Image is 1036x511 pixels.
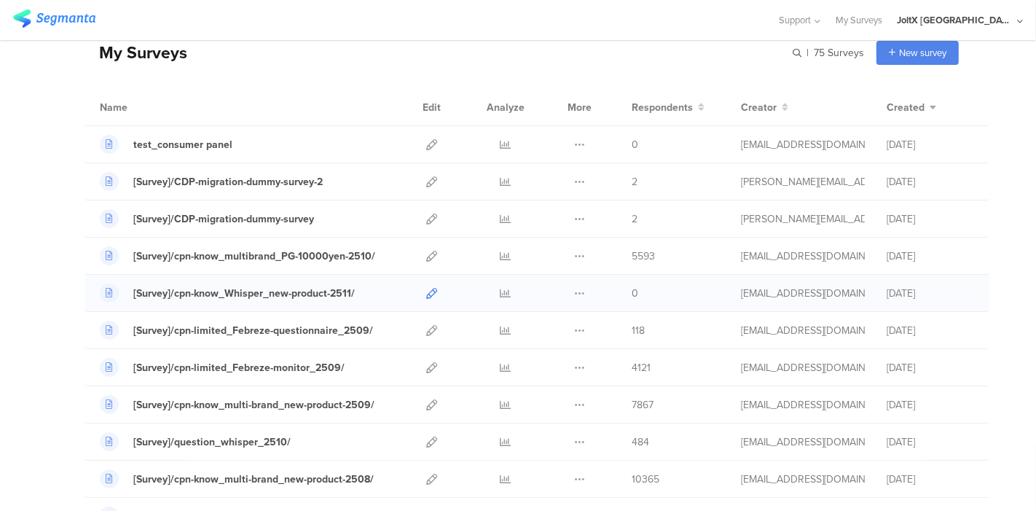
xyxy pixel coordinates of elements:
span: 0 [632,286,638,301]
div: [Survey]/cpn-know_Whisper_new-product-2511/ [133,286,355,301]
img: segmanta logo [13,9,95,28]
button: Respondents [632,100,705,115]
div: kumai.ik@pg.com [741,397,865,413]
a: [Survey]/cpn-know_multi-brand_new-product-2509/ [100,395,374,414]
div: Edit [416,89,447,125]
div: kumai.ik@pg.com [741,249,865,264]
div: [Survey]/question_whisper_2510/ [133,434,291,450]
div: [Survey]/cpn-know_multibrand_PG-10000yen-2510/ [133,249,375,264]
a: [Survey]/cpn-limited_Febreze-monitor_2509/ [100,358,345,377]
div: kumai.ik@pg.com [741,137,865,152]
a: [Survey]/cpn-know_multibrand_PG-10000yen-2510/ [100,246,375,265]
span: Creator [741,100,777,115]
div: [Survey]/cpn-limited_Febreze-monitor_2509/ [133,360,345,375]
div: [Survey]/cpn-know_multi-brand_new-product-2508/ [133,472,374,487]
div: [DATE] [887,360,974,375]
span: Created [887,100,925,115]
span: 2 [632,174,637,190]
div: test_consumer panel [133,137,232,152]
div: kumai.ik@pg.com [741,472,865,487]
span: | [804,45,811,61]
div: praharaj.sp.1@pg.com [741,211,865,227]
div: [DATE] [887,211,974,227]
div: [DATE] [887,472,974,487]
span: 0 [632,137,638,152]
div: My Surveys [85,40,187,65]
div: Name [100,100,187,115]
a: [Survey]/cpn-know_Whisper_new-product-2511/ [100,284,355,303]
span: 118 [632,323,645,338]
div: [DATE] [887,174,974,190]
div: [DATE] [887,397,974,413]
div: [Survey]/CDP-migration-dummy-survey-2 [133,174,323,190]
div: [Survey]/cpn-limited_Febreze-questionnaire_2509/ [133,323,373,338]
a: [Survey]/CDP-migration-dummy-survey [100,209,314,228]
span: 5593 [632,249,655,264]
div: [DATE] [887,137,974,152]
div: [DATE] [887,434,974,450]
div: [DATE] [887,323,974,338]
a: [Survey]/question_whisper_2510/ [100,432,291,451]
div: [Survey]/cpn-know_multi-brand_new-product-2509/ [133,397,374,413]
div: praharaj.sp.1@pg.com [741,174,865,190]
button: Creator [741,100,788,115]
div: kumai.ik@pg.com [741,286,865,301]
span: 75 Surveys [814,45,864,61]
span: Respondents [632,100,693,115]
button: Created [887,100,936,115]
div: [DATE] [887,286,974,301]
span: Support [780,13,812,27]
span: 484 [632,434,649,450]
div: JoltX [GEOGRAPHIC_DATA] [897,13,1013,27]
div: [DATE] [887,249,974,264]
div: kumai.ik@pg.com [741,323,865,338]
span: New survey [899,46,946,60]
span: 10365 [632,472,659,487]
span: 7867 [632,397,654,413]
div: kumai.ik@pg.com [741,434,865,450]
span: 4121 [632,360,651,375]
a: [Survey]/cpn-know_multi-brand_new-product-2508/ [100,469,374,488]
div: [Survey]/CDP-migration-dummy-survey [133,211,314,227]
a: test_consumer panel [100,135,232,154]
a: [Survey]/cpn-limited_Febreze-questionnaire_2509/ [100,321,373,340]
div: More [564,89,595,125]
a: [Survey]/CDP-migration-dummy-survey-2 [100,172,323,191]
div: Analyze [484,89,527,125]
div: kumai.ik@pg.com [741,360,865,375]
span: 2 [632,211,637,227]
